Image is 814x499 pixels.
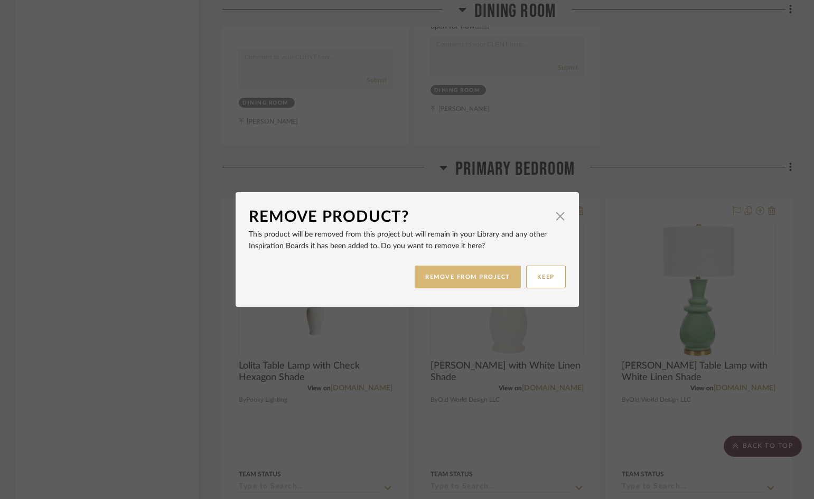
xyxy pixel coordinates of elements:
div: Remove Product? [249,205,550,229]
button: KEEP [526,266,566,288]
button: REMOVE FROM PROJECT [415,266,521,288]
button: Close [550,205,571,227]
dialog-header: Remove Product? [249,205,566,229]
p: This product will be removed from this project but will remain in your Library and any other Insp... [249,229,566,252]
